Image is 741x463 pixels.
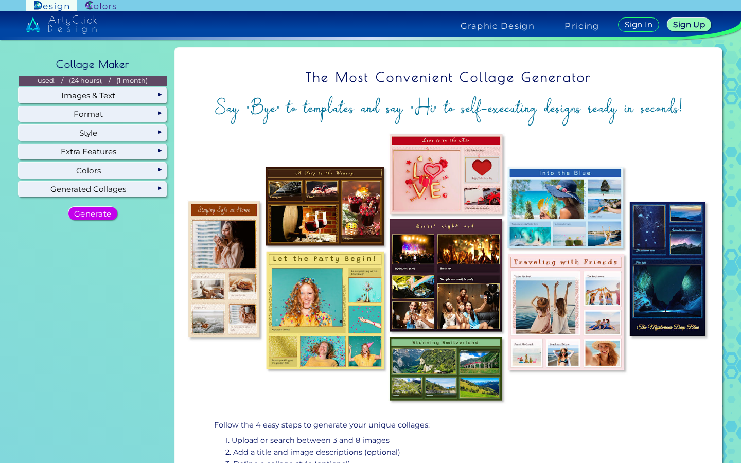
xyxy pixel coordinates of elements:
[19,182,167,197] div: Generated Collages
[668,19,710,31] a: Sign Up
[19,76,167,86] p: used: - / - (24 hours), - / - (1 month)
[19,125,167,140] div: Style
[51,53,134,76] h2: Collage Maker
[183,95,714,121] h2: Say "Bye" to templates and say "Hi" to self-executing designs ready in seconds!
[26,15,97,34] img: artyclick_design_logo_white_combined_path.svg
[19,87,167,103] div: Images & Text
[674,21,704,28] h5: Sign Up
[19,144,167,159] div: Extra Features
[85,1,116,11] img: ArtyClick Colors logo
[214,419,683,431] p: Follow the 4 easy steps to generate your unique collages:
[19,163,167,178] div: Colors
[620,18,658,32] a: Sign In
[564,22,599,30] a: Pricing
[19,106,167,122] div: Format
[75,210,111,217] h5: Generate
[625,21,652,28] h5: Sign In
[183,129,714,409] img: overview_collages.jpg
[183,63,714,92] h1: The Most Convenient Collage Generator
[461,22,535,30] h4: Graphic Design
